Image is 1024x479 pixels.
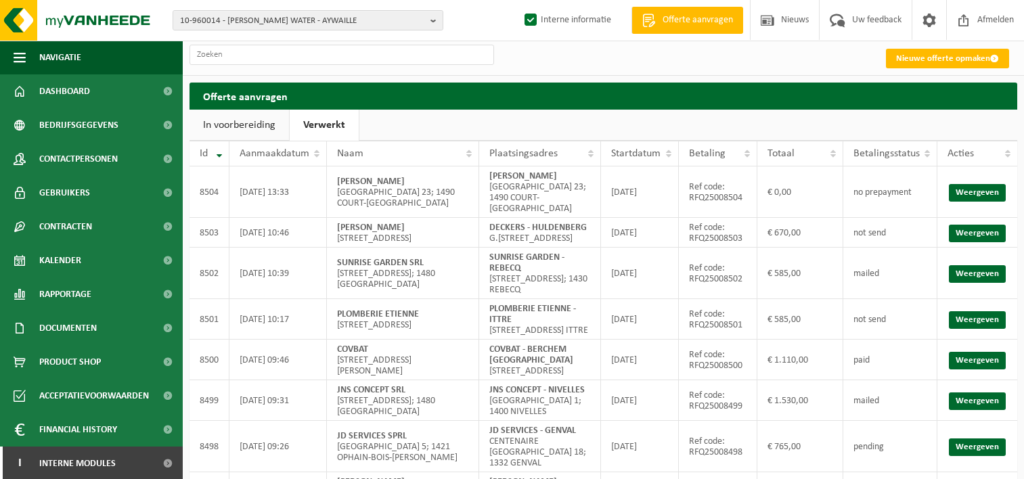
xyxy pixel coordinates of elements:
[853,355,870,365] span: paid
[39,277,91,311] span: Rapportage
[200,148,208,159] span: Id
[327,299,479,340] td: [STREET_ADDRESS]
[337,309,419,319] strong: PLOMBERIE ETIENNE
[489,304,576,325] strong: PLOMBERIE ETIENNE - ITTRE
[240,148,309,159] span: Aanmaakdatum
[757,166,843,218] td: € 0,00
[679,299,757,340] td: Ref code: RFQ25008501
[327,218,479,248] td: [STREET_ADDRESS]
[173,10,443,30] button: 10-960014 - [PERSON_NAME] WATER - AYWAILLE
[601,166,678,218] td: [DATE]
[949,311,1006,329] a: Weergeven
[853,315,886,325] span: not send
[229,166,327,218] td: [DATE] 13:33
[489,223,587,233] strong: DECKERS - HULDENBERG
[39,142,118,176] span: Contactpersonen
[190,45,494,65] input: Zoeken
[949,352,1006,369] a: Weergeven
[679,340,757,380] td: Ref code: RFQ25008500
[631,7,743,34] a: Offerte aanvragen
[39,210,92,244] span: Contracten
[479,248,602,299] td: [STREET_ADDRESS]; 1430 REBECQ
[601,218,678,248] td: [DATE]
[949,225,1006,242] a: Weergeven
[229,218,327,248] td: [DATE] 10:46
[489,385,585,395] strong: JNS CONCEPT - NIVELLES
[489,252,564,273] strong: SUNRISE GARDEN - REBECQ
[479,380,602,421] td: [GEOGRAPHIC_DATA] 1; 1400 NIVELLES
[479,299,602,340] td: [STREET_ADDRESS] ITTRE
[337,258,424,268] strong: SUNRISE GARDEN SRL
[601,380,678,421] td: [DATE]
[601,340,678,380] td: [DATE]
[290,110,359,141] a: Verwerkt
[757,340,843,380] td: € 1.110,00
[337,344,368,355] strong: COVBAT
[39,413,117,447] span: Financial History
[853,187,912,198] span: no prepayment
[190,299,229,340] td: 8501
[479,340,602,380] td: [STREET_ADDRESS]
[853,396,879,406] span: mailed
[757,248,843,299] td: € 585,00
[886,49,1009,68] a: Nieuwe offerte opmaken
[489,426,576,436] strong: JD SERVICES - GENVAL
[522,10,611,30] label: Interne informatie
[601,421,678,472] td: [DATE]
[601,248,678,299] td: [DATE]
[229,340,327,380] td: [DATE] 09:46
[337,148,363,159] span: Naam
[39,108,118,142] span: Bedrijfsgegevens
[479,421,602,472] td: CENTENAIRE [GEOGRAPHIC_DATA] 18; 1332 GENVAL
[337,223,405,233] strong: [PERSON_NAME]
[39,379,149,413] span: Acceptatievoorwaarden
[190,421,229,472] td: 8498
[229,421,327,472] td: [DATE] 09:26
[757,380,843,421] td: € 1.530,00
[190,166,229,218] td: 8504
[757,218,843,248] td: € 670,00
[757,421,843,472] td: € 765,00
[327,340,479,380] td: [STREET_ADDRESS][PERSON_NAME]
[853,442,884,452] span: pending
[190,248,229,299] td: 8502
[949,392,1006,410] a: Weergeven
[949,184,1006,202] a: Weergeven
[229,380,327,421] td: [DATE] 09:31
[853,228,886,238] span: not send
[39,41,81,74] span: Navigatie
[679,421,757,472] td: Ref code: RFQ25008498
[757,299,843,340] td: € 585,00
[679,380,757,421] td: Ref code: RFQ25008499
[190,380,229,421] td: 8499
[479,166,602,218] td: [GEOGRAPHIC_DATA] 23; 1490 COURT-[GEOGRAPHIC_DATA]
[767,148,795,159] span: Totaal
[949,438,1006,456] a: Weergeven
[489,148,558,159] span: Plaatsingsadres
[229,248,327,299] td: [DATE] 10:39
[190,110,289,141] a: In voorbereiding
[180,11,425,31] span: 10-960014 - [PERSON_NAME] WATER - AYWAILLE
[853,269,879,279] span: mailed
[327,421,479,472] td: [GEOGRAPHIC_DATA] 5; 1421 OPHAIN-BOIS-[PERSON_NAME]
[948,148,974,159] span: Acties
[190,340,229,380] td: 8500
[611,148,661,159] span: Startdatum
[39,74,90,108] span: Dashboard
[337,431,407,441] strong: JD SERVICES SPRL
[39,244,81,277] span: Kalender
[949,265,1006,283] a: Weergeven
[679,166,757,218] td: Ref code: RFQ25008504
[679,248,757,299] td: Ref code: RFQ25008502
[337,177,405,187] strong: [PERSON_NAME]
[327,380,479,421] td: [STREET_ADDRESS]; 1480 [GEOGRAPHIC_DATA]
[489,171,557,181] strong: [PERSON_NAME]
[659,14,736,27] span: Offerte aanvragen
[479,218,602,248] td: G.[STREET_ADDRESS]
[327,166,479,218] td: [GEOGRAPHIC_DATA] 23; 1490 COURT-[GEOGRAPHIC_DATA]
[689,148,726,159] span: Betaling
[229,299,327,340] td: [DATE] 10:17
[337,385,405,395] strong: JNS CONCEPT SRL
[190,218,229,248] td: 8503
[39,311,97,345] span: Documenten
